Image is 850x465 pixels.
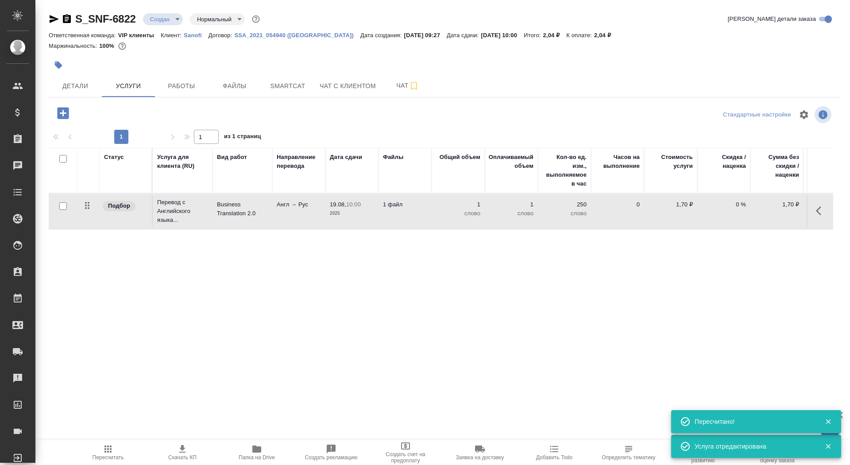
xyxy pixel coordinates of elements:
span: Файлы [213,81,256,92]
button: Скачать КП [145,440,220,465]
div: Файлы [383,153,403,162]
div: Кол-во ед. изм., выполняемое в час [542,153,587,188]
span: Создать счет на предоплату [374,451,437,464]
a: SSA_2021_054940 ([GEOGRAPHIC_DATA]) [234,31,360,39]
p: Подбор [108,201,130,210]
button: Создать счет на предоплату [368,440,443,465]
span: Добавить Todo [536,454,572,461]
span: Заявка на доставку [456,454,504,461]
span: Скачать КП [168,454,197,461]
p: Договор: [209,32,235,39]
a: Sanofi [184,31,209,39]
td: 0 [591,196,644,227]
div: split button [721,108,793,122]
button: Определить тематику [591,440,666,465]
div: Сумма без скидки / наценки [755,153,799,179]
span: Чат с клиентом [320,81,376,92]
p: 100% [99,43,116,49]
div: Общий объем [440,153,480,162]
button: Показать кнопки [811,200,832,221]
p: слово [489,209,533,218]
svg: Подписаться [409,81,419,91]
div: Услуга для клиента (RU) [157,153,208,170]
p: Итого: [524,32,543,39]
span: Чат [386,80,429,91]
span: Папка на Drive [239,454,275,461]
button: 0.00 RUB; [116,40,128,52]
span: Посмотреть информацию [815,106,833,123]
div: Дата сдачи [330,153,362,162]
button: Пересчитать [71,440,145,465]
div: Услуга отредактирована [695,442,811,451]
p: [DATE] 09:27 [404,32,447,39]
button: Создан [147,15,172,23]
p: 1,70 ₽ [649,200,693,209]
p: Клиент: [161,32,184,39]
button: Призвать менеджера по развитию [666,440,740,465]
span: Создать рекламацию [305,454,358,461]
p: Ответственная команда: [49,32,118,39]
p: Sanofi [184,32,209,39]
p: 2,04 ₽ [543,32,567,39]
div: Направление перевода [277,153,321,170]
button: Закрыть [819,442,837,450]
p: слово [542,209,587,218]
p: 0 % [702,200,746,209]
div: Создан [190,13,245,25]
div: Скидка / наценка [702,153,746,170]
p: 19.08, [330,201,346,208]
button: Скопировать ссылку [62,14,72,24]
p: Англ → Рус [277,200,321,209]
p: Дата создания: [360,32,404,39]
p: 10:00 [346,201,361,208]
span: [PERSON_NAME] детали заказа [728,15,816,23]
p: 1,70 ₽ [755,200,799,209]
span: Пересчитать [93,454,124,461]
div: Часов на выполнение [595,153,640,170]
p: 1 файл [383,200,427,209]
p: SSA_2021_054940 ([GEOGRAPHIC_DATA]) [234,32,360,39]
p: 2025 [330,209,374,218]
div: Пересчитано! [695,417,811,426]
div: Стоимость услуги [649,153,693,170]
p: 1 [436,200,480,209]
p: слово [436,209,480,218]
span: Детали [54,81,97,92]
p: Перевод с Английского языка... [157,198,208,225]
button: Закрыть [819,418,837,426]
button: Добавить услугу [51,104,75,122]
span: Работы [160,81,203,92]
p: 1 [489,200,533,209]
p: VIP клиенты [118,32,161,39]
p: Маржинальность: [49,43,99,49]
button: Нормальный [194,15,234,23]
button: Скопировать ссылку для ЯМессенджера [49,14,59,24]
p: К оплате: [566,32,594,39]
div: Статус [104,153,124,162]
button: Папка на Drive [220,440,294,465]
p: 250 [542,200,587,209]
button: Доп статусы указывают на важность/срочность заказа [250,13,262,25]
p: [DATE] 10:00 [481,32,524,39]
span: из 1 страниц [224,131,261,144]
p: Business Translation 2.0 [217,200,268,218]
a: S_SNF-6822 [75,13,136,25]
div: Вид работ [217,153,247,162]
button: Добавить тэг [49,55,68,75]
p: Дата сдачи: [447,32,481,39]
div: Оплачиваемый объем [489,153,533,170]
div: Создан [143,13,183,25]
span: Настроить таблицу [793,104,815,125]
button: Создать рекламацию [294,440,368,465]
button: Заявка на доставку [443,440,517,465]
span: Smartcat [267,81,309,92]
button: Добавить Todo [517,440,591,465]
span: Определить тематику [602,454,655,461]
p: 2,04 ₽ [594,32,618,39]
span: Услуги [107,81,150,92]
